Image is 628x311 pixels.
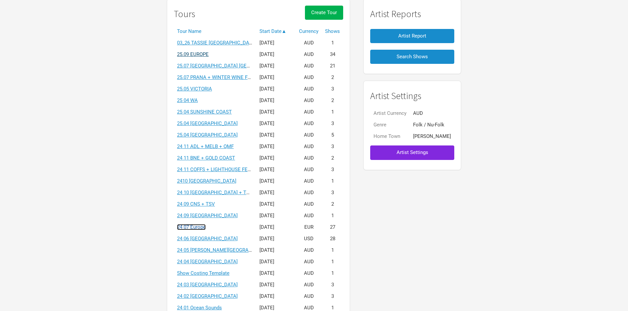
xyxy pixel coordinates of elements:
th: Tour Name [174,26,256,37]
td: [DATE] [256,187,296,198]
td: AUD [410,108,454,119]
a: 24 02 [GEOGRAPHIC_DATA] [177,293,238,299]
td: AUD [296,198,322,210]
span: Artist Settings [397,149,428,155]
a: 24 11 BNE + GOLD COAST [177,155,235,161]
td: [DATE] [256,175,296,187]
td: [DATE] [256,221,296,233]
td: [DATE] [256,129,296,141]
td: [DATE] [256,60,296,72]
a: 24 09 CNS + TSV [177,201,215,207]
td: [DATE] [256,164,296,175]
a: 25.04 [GEOGRAPHIC_DATA] [177,132,238,138]
td: 2 [322,95,343,106]
td: 2 [322,198,343,210]
td: AUD [296,72,322,83]
a: Search Shows [370,46,454,67]
td: AUD [296,245,322,256]
td: 1 [322,268,343,279]
td: AUD [296,37,322,49]
td: 2 [322,72,343,83]
td: 3 [322,141,343,152]
a: 25.09 EUROPE [177,51,209,57]
button: Create Tour [305,6,343,20]
td: 1 [322,245,343,256]
td: [DATE] [256,233,296,245]
td: [DATE] [256,106,296,118]
span: Search Shows [397,54,428,60]
td: [PERSON_NAME] [410,131,454,142]
td: [DATE] [256,49,296,60]
td: AUD [296,210,322,221]
button: Search Shows [370,50,454,64]
a: 24 01 Ocean Sounds [177,305,222,311]
a: Show Costing Template [177,270,229,276]
td: AUD [296,279,322,291]
td: Home Town [370,131,410,142]
td: AUD [296,60,322,72]
td: [DATE] [256,118,296,129]
th: Start Date [256,26,296,37]
a: 24 07 Europe [177,224,206,230]
td: Genre [370,119,410,131]
td: Folk / Nu-Folk [410,119,454,131]
h1: Artist Reports [370,9,454,19]
td: [DATE] [256,152,296,164]
td: 34 [322,49,343,60]
td: 3 [322,164,343,175]
td: [DATE] [256,279,296,291]
td: [DATE] [256,245,296,256]
td: AUD [296,256,322,268]
td: [DATE] [256,268,296,279]
td: 5 [322,129,343,141]
span: Artist Report [398,33,426,39]
a: 24 04 [GEOGRAPHIC_DATA] [177,259,238,265]
td: 3 [322,187,343,198]
td: 28 [322,233,343,245]
td: [DATE] [256,37,296,49]
td: AUD [296,187,322,198]
a: 24 10 [GEOGRAPHIC_DATA] + THIRROUL + SYD [177,190,281,195]
td: EUR [296,221,322,233]
td: AUD [296,152,322,164]
a: 24 06 [GEOGRAPHIC_DATA] [177,236,238,242]
a: 25.07 PRANA + WINTER WINE FEST [177,74,256,80]
td: 1 [322,106,343,118]
td: 1 [322,256,343,268]
td: AUD [296,175,322,187]
td: 1 [322,175,343,187]
a: Artist Report [370,26,454,46]
td: [DATE] [256,198,296,210]
a: 24 09 [GEOGRAPHIC_DATA] [177,213,238,219]
td: 21 [322,60,343,72]
a: 24 03 [GEOGRAPHIC_DATA] [177,282,238,288]
td: [DATE] [256,256,296,268]
td: AUD [296,291,322,302]
span: Create Tour [311,10,337,15]
td: AUD [296,141,322,152]
td: 2 [322,152,343,164]
td: 1 [322,37,343,49]
td: AUD [296,129,322,141]
th: Currency [296,26,322,37]
td: AUD [296,118,322,129]
td: Artist Currency [370,108,410,119]
td: [DATE] [256,291,296,302]
td: 27 [322,221,343,233]
button: Artist Report [370,29,454,43]
td: AUD [296,83,322,95]
td: AUD [296,106,322,118]
td: USD [296,233,322,245]
a: 25.04 [GEOGRAPHIC_DATA] [177,120,238,126]
a: 25.05 VICTORIA [177,86,212,92]
h1: Tours [174,9,195,19]
span: ▲ [282,28,286,34]
a: 25.07 [GEOGRAPHIC_DATA] [GEOGRAPHIC_DATA] [177,63,286,69]
td: AUD [296,268,322,279]
button: Artist Settings [370,145,454,160]
td: [DATE] [256,72,296,83]
a: 03_26 TASSIE [GEOGRAPHIC_DATA] [177,40,256,46]
td: AUD [296,95,322,106]
th: Shows [322,26,343,37]
td: [DATE] [256,95,296,106]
